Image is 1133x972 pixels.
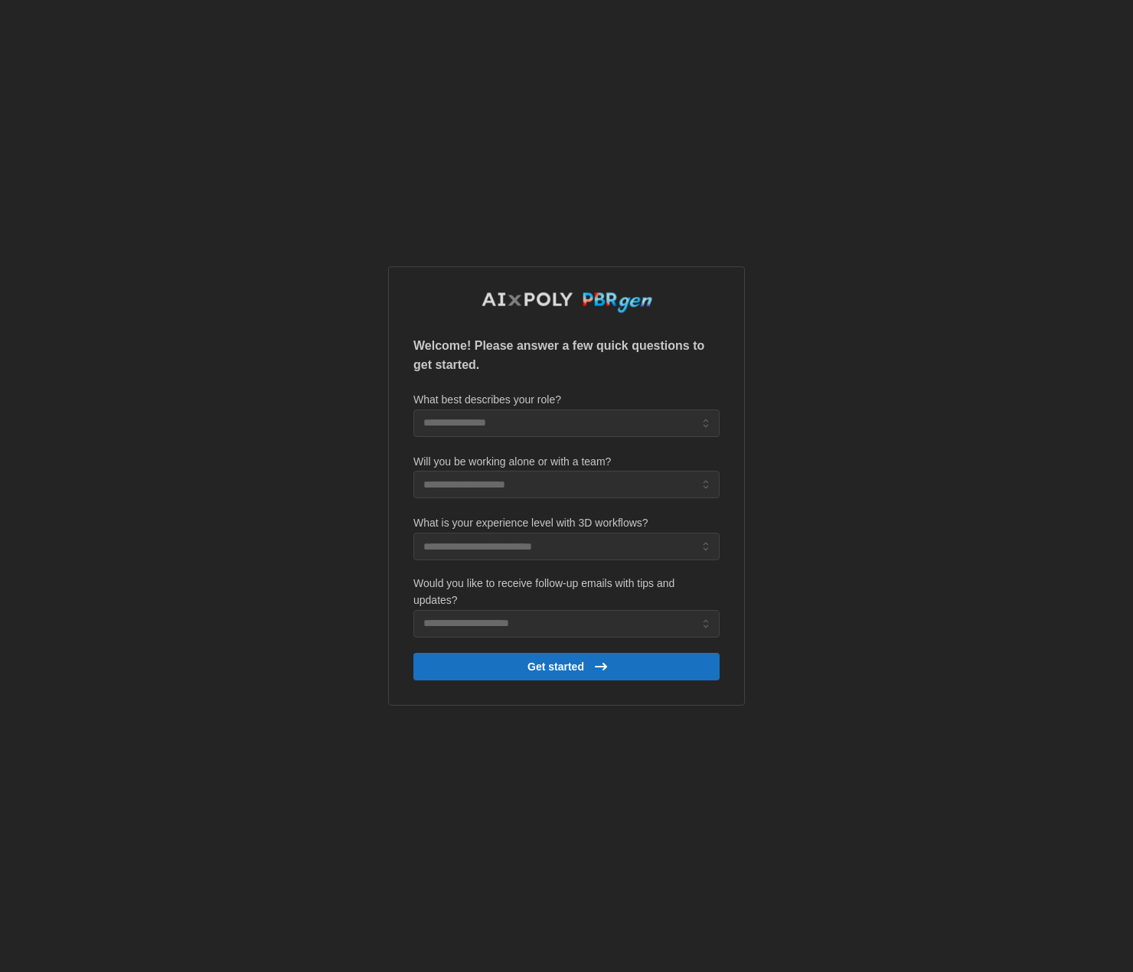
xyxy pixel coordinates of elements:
span: Get started [527,654,584,680]
label: What best describes your role? [413,392,561,409]
p: Welcome! Please answer a few quick questions to get started. [413,337,720,375]
button: Get started [413,653,720,680]
label: What is your experience level with 3D workflows? [413,515,648,532]
label: Will you be working alone or with a team? [413,454,611,471]
label: Would you like to receive follow-up emails with tips and updates? [413,576,720,608]
img: AIxPoly PBRgen [481,292,653,314]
